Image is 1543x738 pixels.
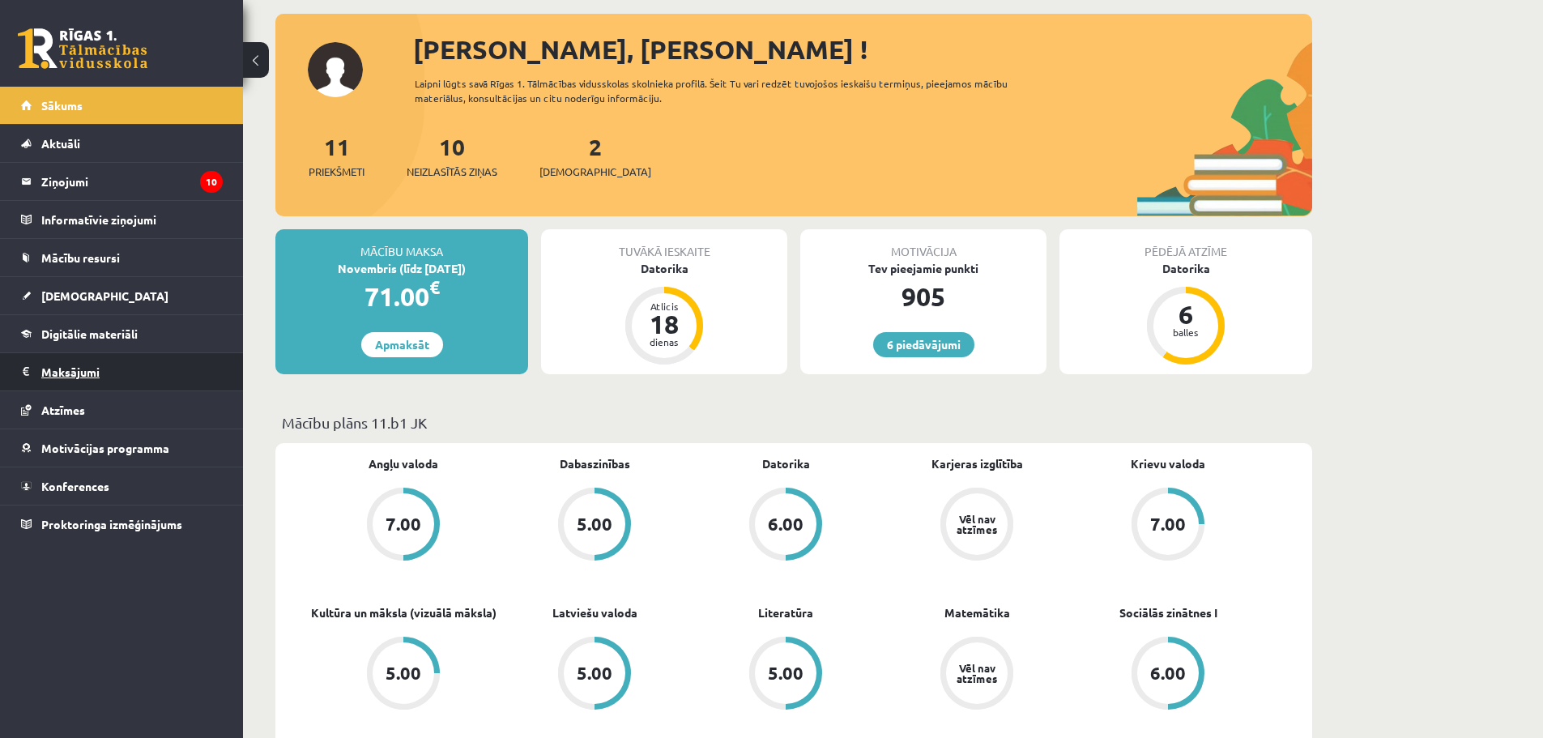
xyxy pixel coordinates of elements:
a: Datorika Atlicis 18 dienas [541,260,787,367]
a: 6.00 [690,488,881,564]
a: Latviešu valoda [552,604,637,621]
div: 6.00 [1150,664,1186,682]
a: Krievu valoda [1131,455,1205,472]
a: Vēl nav atzīmes [881,488,1072,564]
span: Neizlasītās ziņas [407,164,497,180]
a: Atzīmes [21,391,223,429]
a: [DEMOGRAPHIC_DATA] [21,277,223,314]
div: 5.00 [386,664,421,682]
a: 5.00 [308,637,499,713]
a: Mācību resursi [21,239,223,276]
span: [DEMOGRAPHIC_DATA] [539,164,651,180]
div: Tev pieejamie punkti [800,260,1046,277]
div: Datorika [1059,260,1312,277]
a: 10Neizlasītās ziņas [407,132,497,180]
div: Atlicis [640,301,688,311]
a: Literatūra [758,604,813,621]
a: 6 piedāvājumi [873,332,974,357]
span: Atzīmes [41,403,85,417]
div: [PERSON_NAME], [PERSON_NAME] ! [413,30,1312,69]
span: Priekšmeti [309,164,364,180]
a: Informatīvie ziņojumi [21,201,223,238]
span: Motivācijas programma [41,441,169,455]
a: Rīgas 1. Tālmācības vidusskola [18,28,147,69]
div: 5.00 [577,664,612,682]
div: 7.00 [1150,515,1186,533]
div: Laipni lūgts savā Rīgas 1. Tālmācības vidusskolas skolnieka profilā. Šeit Tu vari redzēt tuvojošo... [415,76,1037,105]
span: Digitālie materiāli [41,326,138,341]
a: 5.00 [690,637,881,713]
a: Digitālie materiāli [21,315,223,352]
span: € [429,275,440,299]
div: 18 [640,311,688,337]
legend: Informatīvie ziņojumi [41,201,223,238]
legend: Maksājumi [41,353,223,390]
span: Mācību resursi [41,250,120,265]
a: Maksājumi [21,353,223,390]
a: Dabaszinības [560,455,630,472]
a: Karjeras izglītība [931,455,1023,472]
a: 5.00 [499,488,690,564]
span: Proktoringa izmēģinājums [41,517,182,531]
a: Motivācijas programma [21,429,223,467]
div: Mācību maksa [275,229,528,260]
i: 10 [200,171,223,193]
div: balles [1162,327,1210,337]
div: 7.00 [386,515,421,533]
a: 6.00 [1072,637,1264,713]
a: 7.00 [308,488,499,564]
a: Datorika 6 balles [1059,260,1312,367]
div: 6.00 [768,515,803,533]
div: Pēdējā atzīme [1059,229,1312,260]
a: Vēl nav atzīmes [881,637,1072,713]
span: Sākums [41,98,83,113]
div: 905 [800,277,1046,316]
a: 2[DEMOGRAPHIC_DATA] [539,132,651,180]
div: 5.00 [768,664,803,682]
a: Matemātika [944,604,1010,621]
a: Angļu valoda [369,455,438,472]
span: Aktuāli [41,136,80,151]
a: 7.00 [1072,488,1264,564]
div: dienas [640,337,688,347]
p: Mācību plāns 11.b1 JK [282,412,1306,433]
a: Sociālās zinātnes I [1119,604,1217,621]
legend: Ziņojumi [41,163,223,200]
div: Novembris (līdz [DATE]) [275,260,528,277]
div: Motivācija [800,229,1046,260]
div: 71.00 [275,277,528,316]
div: Tuvākā ieskaite [541,229,787,260]
a: Datorika [762,455,810,472]
a: Kultūra un māksla (vizuālā māksla) [311,604,497,621]
span: [DEMOGRAPHIC_DATA] [41,288,168,303]
div: 5.00 [577,515,612,533]
div: 6 [1162,301,1210,327]
span: Konferences [41,479,109,493]
a: Konferences [21,467,223,505]
a: Sākums [21,87,223,124]
a: Aktuāli [21,125,223,162]
a: Ziņojumi10 [21,163,223,200]
a: Proktoringa izmēģinājums [21,506,223,543]
a: Apmaksāt [361,332,443,357]
a: 5.00 [499,637,690,713]
div: Vēl nav atzīmes [954,663,1000,684]
div: Datorika [541,260,787,277]
div: Vēl nav atzīmes [954,514,1000,535]
a: 11Priekšmeti [309,132,364,180]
